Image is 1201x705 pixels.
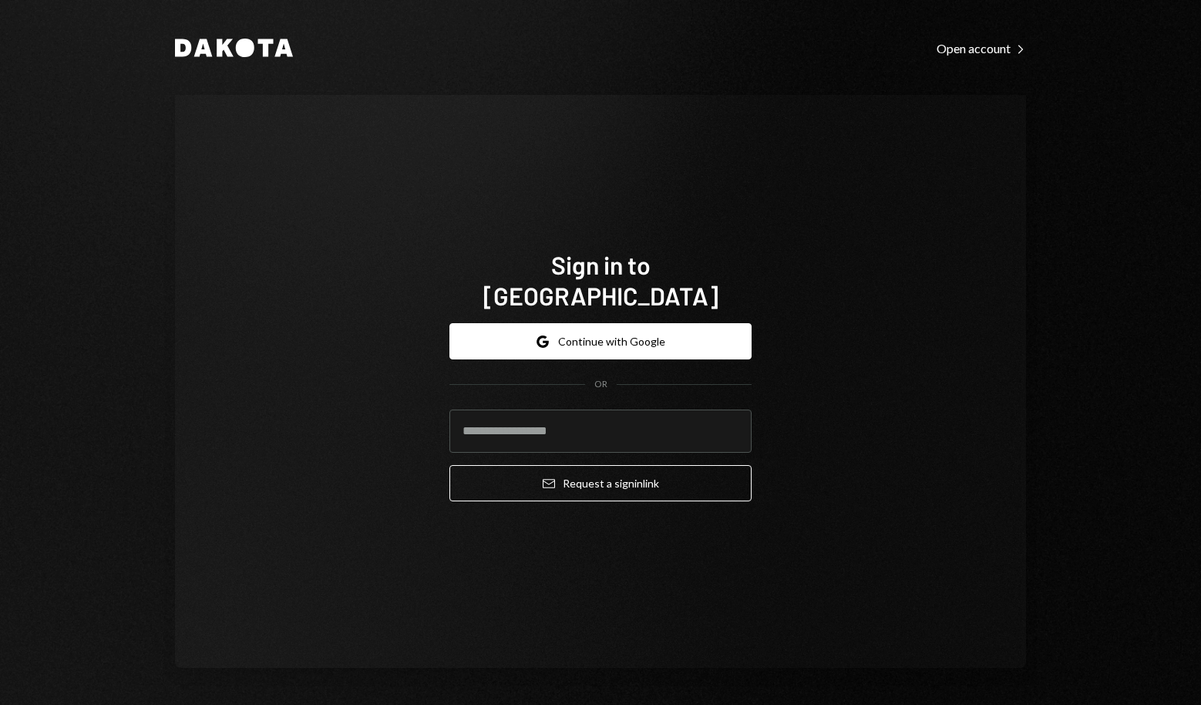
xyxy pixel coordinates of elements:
[594,378,607,391] div: OR
[937,39,1026,56] a: Open account
[449,465,752,501] button: Request a signinlink
[937,41,1026,56] div: Open account
[449,323,752,359] button: Continue with Google
[449,249,752,311] h1: Sign in to [GEOGRAPHIC_DATA]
